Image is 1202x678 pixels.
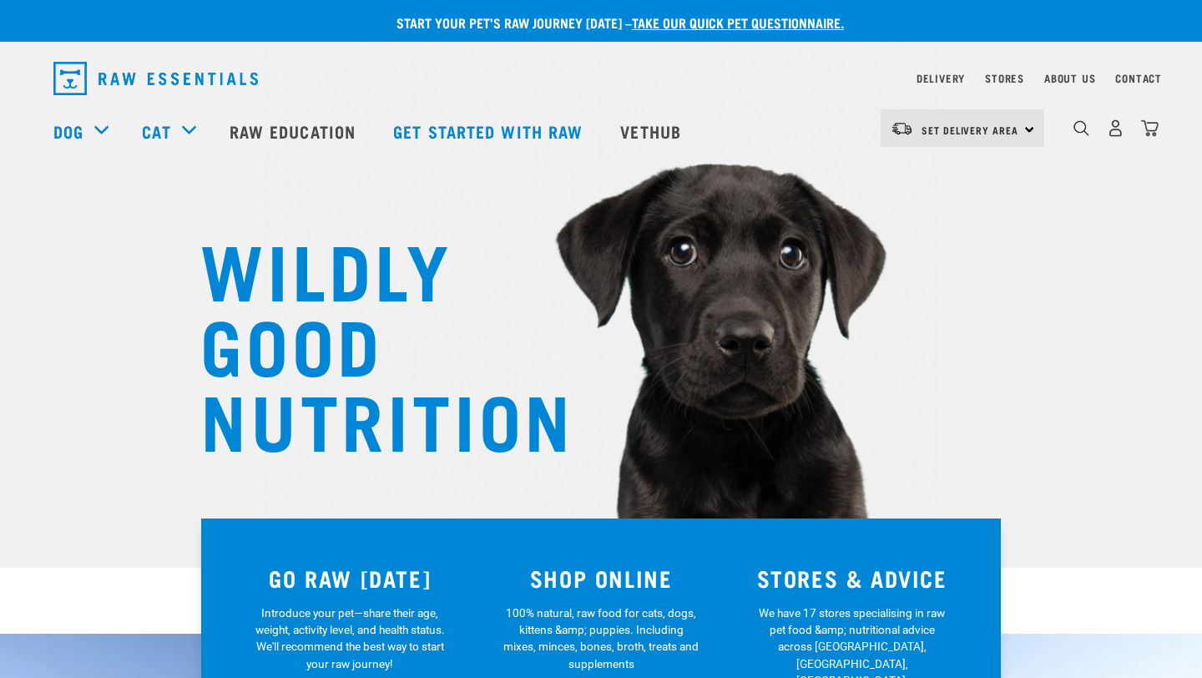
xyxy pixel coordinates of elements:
[235,565,466,591] h3: GO RAW [DATE]
[142,119,170,144] a: Cat
[891,121,913,136] img: van-moving.png
[40,55,1162,102] nav: dropdown navigation
[213,98,376,164] a: Raw Education
[1044,75,1095,81] a: About Us
[604,98,702,164] a: Vethub
[917,75,965,81] a: Delivery
[53,119,83,144] a: Dog
[486,565,717,591] h3: SHOP ONLINE
[1141,119,1159,137] img: home-icon@2x.png
[985,75,1024,81] a: Stores
[376,98,604,164] a: Get started with Raw
[1107,119,1124,137] img: user.png
[53,62,258,95] img: Raw Essentials Logo
[200,230,534,455] h1: WILDLY GOOD NUTRITION
[1073,120,1089,136] img: home-icon-1@2x.png
[632,18,844,26] a: take our quick pet questionnaire.
[736,565,967,591] h3: STORES & ADVICE
[252,605,448,673] p: Introduce your pet—share their age, weight, activity level, and health status. We'll recommend th...
[503,605,699,673] p: 100% natural, raw food for cats, dogs, kittens &amp; puppies. Including mixes, minces, bones, bro...
[922,127,1018,133] span: Set Delivery Area
[1115,75,1162,81] a: Contact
